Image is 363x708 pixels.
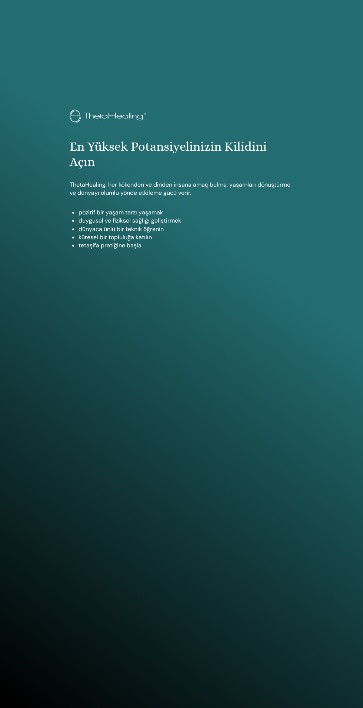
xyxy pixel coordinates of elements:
[79,225,293,233] li: dünyaca ünlü bir teknik öğrenin
[79,208,293,217] li: pozitif bir yaşam tarzı yaşamak
[70,181,293,197] p: ThetaHealing, her kökenden ve dinden insana amaç bulma, yaşamları dönüştürme ve dünyayı olumlu yö...
[79,217,293,225] li: duygusal ve fiziksel sağlığı geliştirmek
[79,241,293,250] li: tetaşifa pratiğine başla
[70,139,293,170] h1: En Yüksek Potansiyelinizin Kilidini Açın
[79,233,293,241] li: küresel bir topluluğa katılın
